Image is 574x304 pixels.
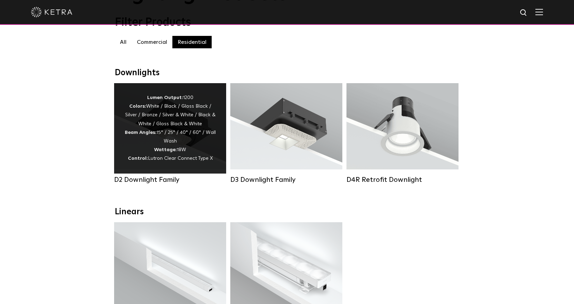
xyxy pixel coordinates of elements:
[148,156,213,161] span: Lutron Clear Connect Type X
[230,83,342,184] a: D3 Downlight Family Lumen Output:700 / 900 / 1100Colors:White / Black / Silver / Bronze / Paintab...
[128,156,148,161] strong: Control:
[115,36,132,48] label: All
[115,68,460,78] div: Downlights
[129,104,146,109] strong: Colors:
[31,7,72,17] img: ketra-logo-2019-white
[114,176,226,184] div: D2 Downlight Family
[114,83,226,184] a: D2 Downlight Family Lumen Output:1200Colors:White / Black / Gloss Black / Silver / Bronze / Silve...
[230,176,342,184] div: D3 Downlight Family
[535,9,543,15] img: Hamburger%20Nav.svg
[346,176,459,184] div: D4R Retrofit Downlight
[115,207,460,217] div: Linears
[172,36,212,48] label: Residential
[154,147,177,152] strong: Wattage:
[147,95,183,100] strong: Lumen Output:
[124,94,216,163] div: 1200 White / Black / Gloss Black / Silver / Bronze / Silver & White / Black & White / Gloss Black...
[125,130,157,135] strong: Beam Angles:
[132,36,172,48] label: Commercial
[346,83,459,184] a: D4R Retrofit Downlight Lumen Output:800Colors:White / BlackBeam Angles:15° / 25° / 40° / 60°Watta...
[520,9,528,17] img: search icon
